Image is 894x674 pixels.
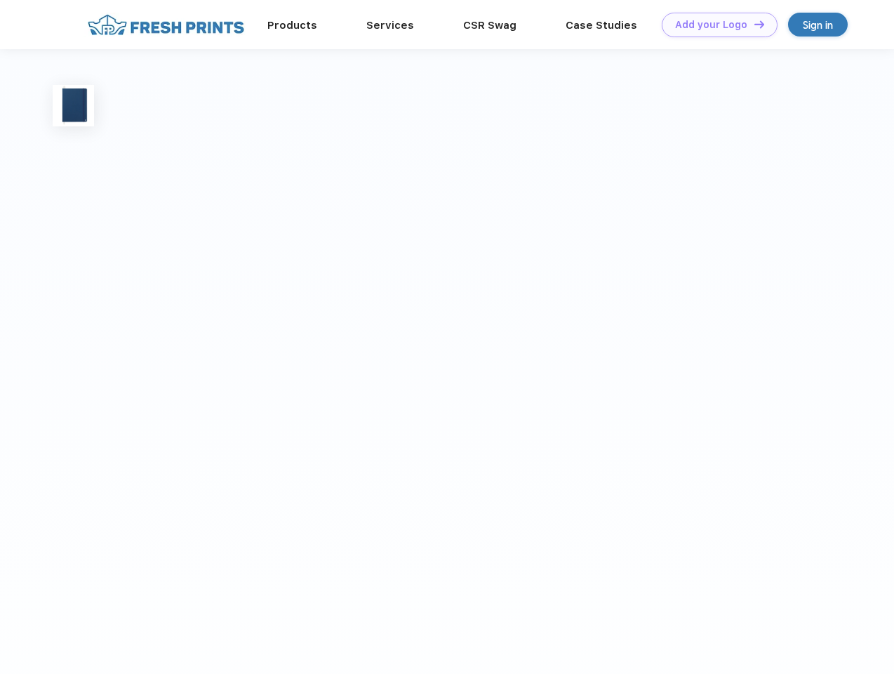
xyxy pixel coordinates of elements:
a: Sign in [788,13,848,37]
a: CSR Swag [463,19,516,32]
div: Sign in [803,17,833,33]
a: Services [366,19,414,32]
img: DT [754,20,764,28]
img: func=resize&h=100 [53,85,94,126]
img: fo%20logo%202.webp [84,13,248,37]
div: Add your Logo [675,19,747,31]
a: Products [267,19,317,32]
